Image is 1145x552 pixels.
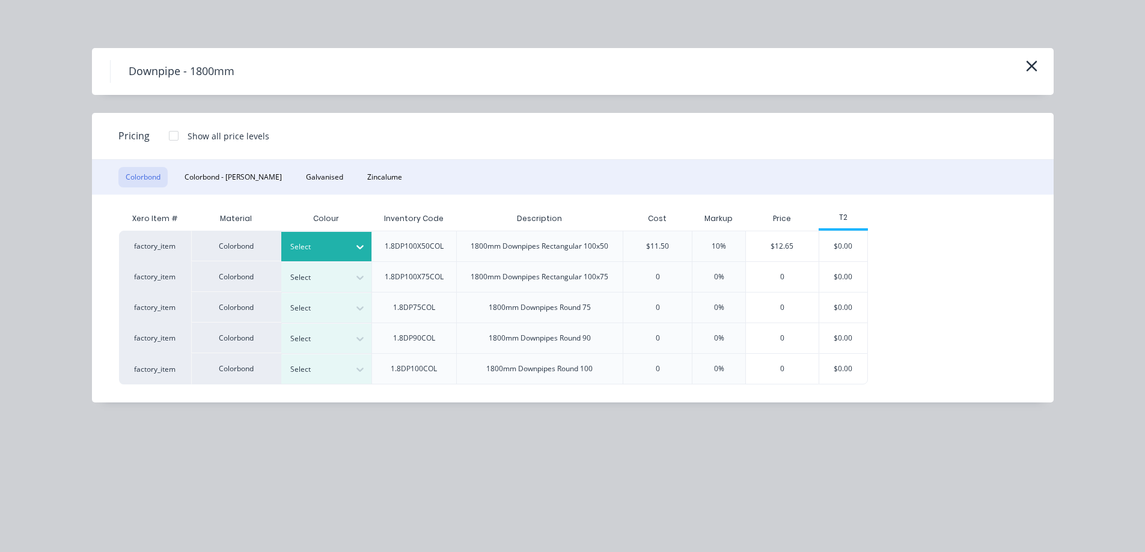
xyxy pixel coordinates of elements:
[471,271,608,282] div: 1800mm Downpipes Rectangular 100x75
[119,207,191,231] div: Xero Item #
[746,323,819,353] div: 0
[646,241,669,252] div: $11.50
[819,293,868,323] div: $0.00
[819,231,868,261] div: $0.00
[119,231,191,261] div: factory_item
[746,354,819,384] div: 0
[191,207,281,231] div: Material
[714,363,724,374] div: 0%
[385,241,444,252] div: 1.8DP100X50COL
[656,363,660,374] div: 0
[188,130,269,142] div: Show all price levels
[507,204,572,234] div: Description
[385,271,444,282] div: 1.8DP100X75COL
[374,204,453,234] div: Inventory Code
[656,302,660,313] div: 0
[486,363,593,374] div: 1800mm Downpipes Round 100
[819,262,868,292] div: $0.00
[393,302,435,313] div: 1.8DP75COL
[119,323,191,353] div: factory_item
[177,167,289,187] button: Colorbond - [PERSON_NAME]
[746,231,819,261] div: $12.65
[391,363,437,374] div: 1.8DP100COL
[191,261,281,292] div: Colorbond
[489,333,591,344] div: 1800mm Downpipes Round 90
[191,231,281,261] div: Colorbond
[745,207,819,231] div: Price
[819,354,868,384] div: $0.00
[393,333,435,344] div: 1.8DP90COL
[110,60,252,83] h4: Downpipe - 1800mm
[281,207,371,231] div: Colour
[714,271,724,282] div: 0%
[489,302,591,313] div: 1800mm Downpipes Round 75
[692,207,745,231] div: Markup
[746,293,819,323] div: 0
[191,292,281,323] div: Colorbond
[746,262,819,292] div: 0
[119,353,191,384] div: factory_item
[299,167,350,187] button: Galvanised
[191,353,281,384] div: Colorbond
[714,333,724,344] div: 0%
[118,167,168,187] button: Colorbond
[191,323,281,353] div: Colorbond
[119,292,191,323] div: factory_item
[623,207,692,231] div: Cost
[819,323,868,353] div: $0.00
[471,241,608,252] div: 1800mm Downpipes Rectangular 100x50
[819,212,869,223] div: T2
[118,129,150,143] span: Pricing
[119,261,191,292] div: factory_item
[712,241,726,252] div: 10%
[714,302,724,313] div: 0%
[360,167,409,187] button: Zincalume
[656,333,660,344] div: 0
[656,271,660,282] div: 0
